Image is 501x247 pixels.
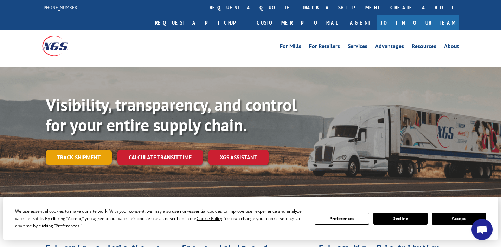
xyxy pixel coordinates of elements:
a: Customer Portal [251,15,343,30]
a: For Retailers [309,44,340,51]
b: Visibility, transparency, and control for your entire supply chain. [46,94,297,136]
a: Resources [412,44,436,51]
a: Services [348,44,367,51]
a: Advantages [375,44,404,51]
a: Join Our Team [377,15,459,30]
a: Calculate transit time [117,150,203,165]
button: Accept [432,213,486,225]
a: Request a pickup [150,15,251,30]
div: We use essential cookies to make our site work. With your consent, we may also use non-essential ... [15,207,306,229]
span: Cookie Policy [197,215,222,221]
div: Open chat [471,219,493,240]
a: XGS ASSISTANT [208,150,269,165]
a: Agent [343,15,377,30]
a: [PHONE_NUMBER] [42,4,79,11]
a: For Mills [280,44,301,51]
span: Preferences [56,223,79,229]
button: Decline [373,213,428,225]
button: Preferences [315,213,369,225]
a: About [444,44,459,51]
a: Track shipment [46,150,112,165]
div: Cookie Consent Prompt [3,197,498,240]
